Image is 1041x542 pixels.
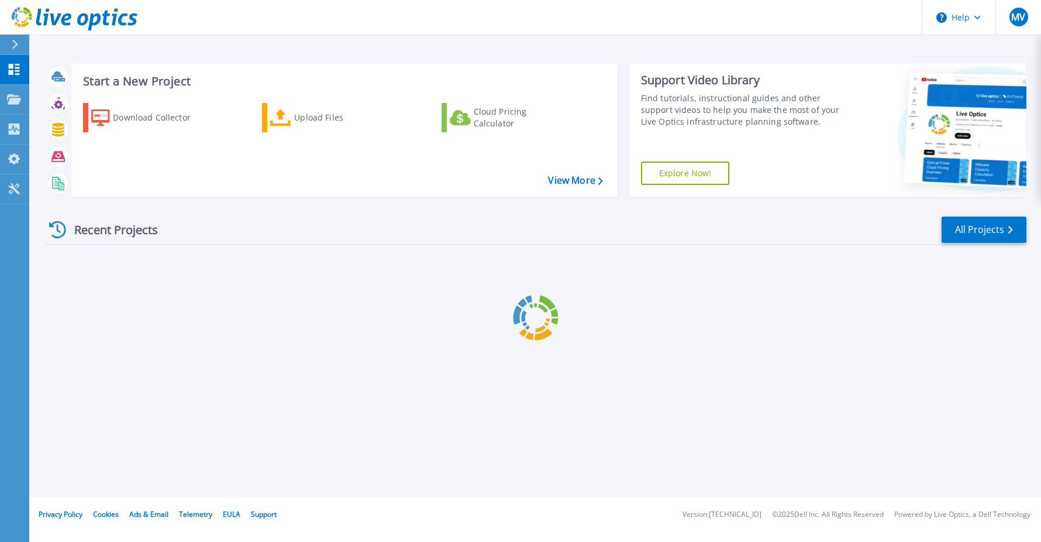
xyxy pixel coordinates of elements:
a: Cloud Pricing Calculator [442,103,572,132]
a: Download Collector [83,103,213,132]
div: Download Collector [113,106,206,129]
div: Recent Projects [45,215,174,244]
h3: Start a New Project [83,75,602,88]
a: EULA [223,509,240,519]
a: Explore Now! [641,162,730,185]
div: Support Video Library [641,73,843,88]
li: © 2025 Dell Inc. All Rights Reserved [772,511,884,519]
a: Cookies [93,509,119,519]
li: Powered by Live Optics, a Dell Technology [894,511,1030,519]
li: Version: [TECHNICAL_ID] [682,511,761,519]
a: Ads & Email [129,509,168,519]
div: Find tutorials, instructional guides and other support videos to help you make the most of your L... [641,92,843,128]
a: Upload Files [262,103,392,132]
a: View More [548,175,602,186]
span: MV [1011,12,1025,22]
a: All Projects [942,217,1026,243]
a: Telemetry [179,509,212,519]
div: Cloud Pricing Calculator [474,106,567,129]
a: Privacy Policy [39,509,82,519]
a: Support [251,509,277,519]
div: Upload Files [294,106,388,129]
